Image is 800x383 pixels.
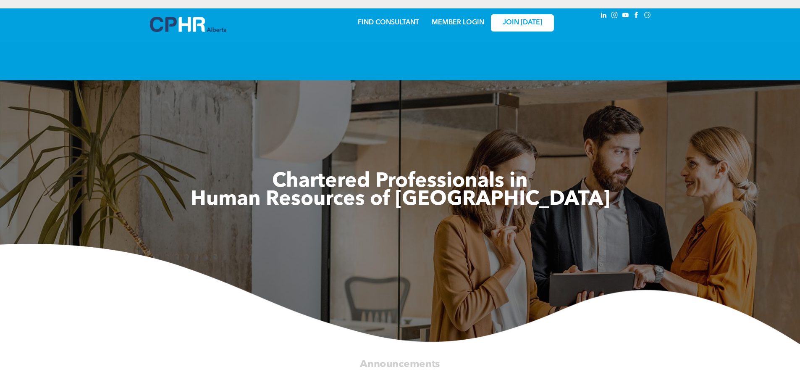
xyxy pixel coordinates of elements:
img: A blue and white logo for cp alberta [150,17,226,32]
span: Human Resources of [GEOGRAPHIC_DATA] [191,190,610,210]
a: instagram [610,11,619,22]
a: JOIN [DATE] [491,14,554,32]
span: Chartered Professionals in [272,172,528,192]
a: MEMBER LOGIN [432,19,484,26]
a: linkedin [599,11,609,22]
a: facebook [632,11,641,22]
span: JOIN [DATE] [503,19,542,27]
span: Announcements [360,359,440,369]
a: FIND CONSULTANT [358,19,419,26]
a: youtube [621,11,630,22]
a: Social network [643,11,652,22]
